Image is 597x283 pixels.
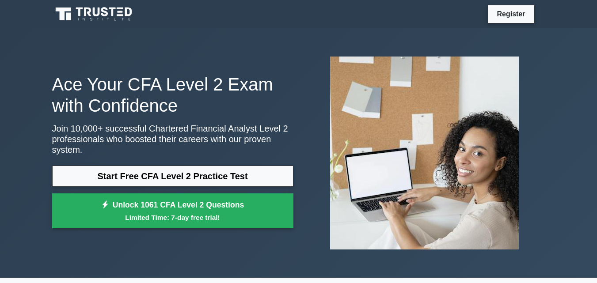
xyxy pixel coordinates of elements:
[52,74,293,116] h1: Ace Your CFA Level 2 Exam with Confidence
[52,193,293,229] a: Unlock 1061 CFA Level 2 QuestionsLimited Time: 7-day free trial!
[52,123,293,155] p: Join 10,000+ successful Chartered Financial Analyst Level 2 professionals who boosted their caree...
[52,166,293,187] a: Start Free CFA Level 2 Practice Test
[63,212,282,223] small: Limited Time: 7-day free trial!
[491,8,530,19] a: Register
